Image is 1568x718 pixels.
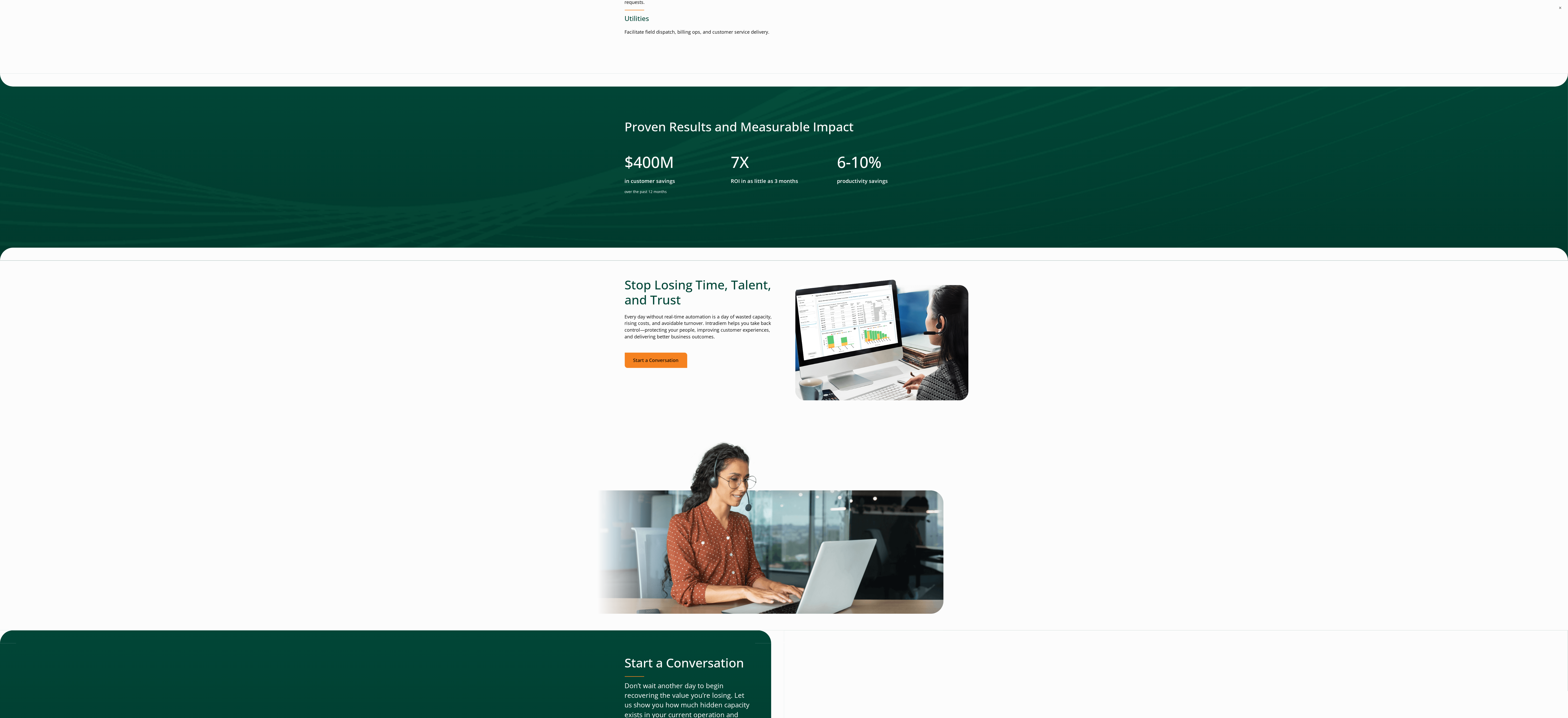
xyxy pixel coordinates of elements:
button: × [1558,5,1563,10]
p: in customer savings [625,177,720,185]
p: Facilitate field dispatch, billing ops, and customer service delivery. [625,29,784,35]
p: ROI in as little as 3 months [731,177,826,185]
h2: Proven Results and Measurable Impact [625,119,943,134]
img: Contact Center Automation Woman on Computer [598,437,943,614]
h3: Utilities [625,15,784,23]
a: Start a Conversation [625,353,687,368]
span: X [740,151,749,173]
span: M [660,151,674,173]
span: $ [625,151,634,173]
span: % [868,151,882,173]
span: 400 [634,151,660,173]
p: Every day without real-time automation is a day of wasted capacity, rising costs, and avoidable t... [625,314,774,340]
p: over the past 12 months [625,189,720,194]
h2: Stop Losing Time, Talent, and Trust [625,277,774,307]
span: 6- [837,151,851,173]
span: 7 [731,151,740,173]
p: productivity savings​ [837,177,933,185]
span: 10 [851,151,868,173]
h2: Start a Conversation [625,655,750,670]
